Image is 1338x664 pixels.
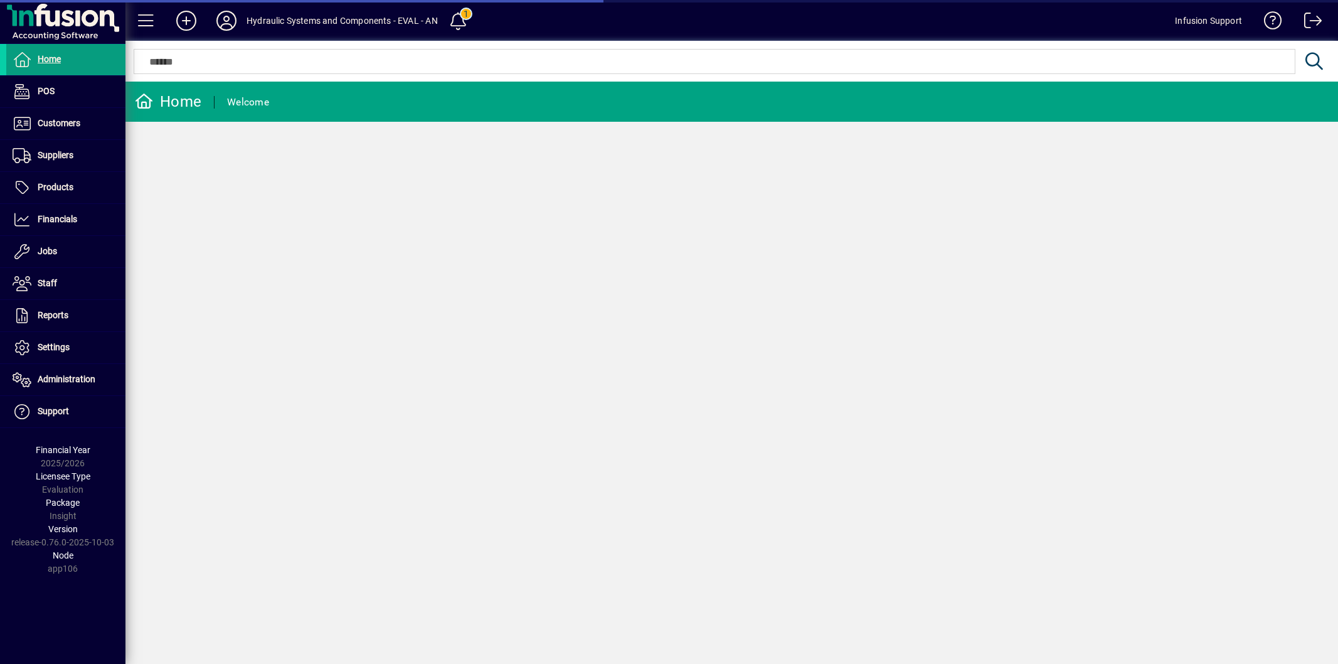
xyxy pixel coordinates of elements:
[36,445,90,455] span: Financial Year
[38,406,69,416] span: Support
[1175,11,1242,31] div: Infusion Support
[38,342,70,352] span: Settings
[247,11,438,31] div: Hydraulic Systems and Components - EVAL - AN
[6,364,125,395] a: Administration
[38,246,57,256] span: Jobs
[38,310,68,320] span: Reports
[6,268,125,299] a: Staff
[46,498,80,508] span: Package
[6,300,125,331] a: Reports
[1255,3,1282,43] a: Knowledge Base
[6,108,125,139] a: Customers
[38,278,57,288] span: Staff
[38,118,80,128] span: Customers
[6,332,125,363] a: Settings
[36,471,90,481] span: Licensee Type
[6,172,125,203] a: Products
[38,86,55,96] span: POS
[227,92,269,112] div: Welcome
[1295,3,1322,43] a: Logout
[38,182,73,192] span: Products
[6,140,125,171] a: Suppliers
[38,214,77,224] span: Financials
[38,374,95,384] span: Administration
[6,204,125,235] a: Financials
[53,550,73,560] span: Node
[6,396,125,427] a: Support
[38,54,61,64] span: Home
[48,524,78,534] span: Version
[6,76,125,107] a: POS
[135,92,201,112] div: Home
[206,9,247,32] button: Profile
[166,9,206,32] button: Add
[38,150,73,160] span: Suppliers
[6,236,125,267] a: Jobs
